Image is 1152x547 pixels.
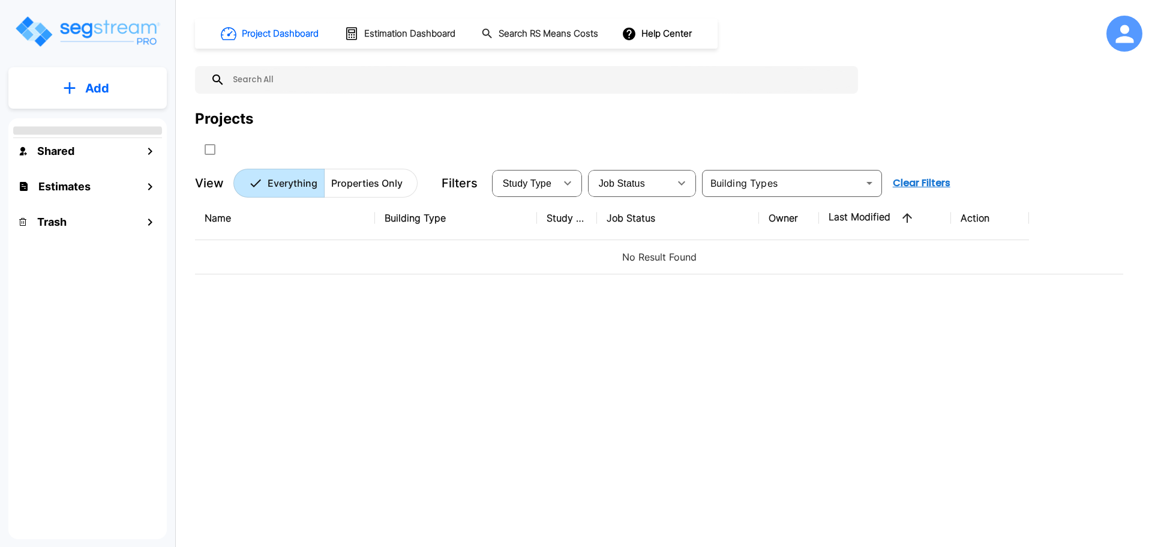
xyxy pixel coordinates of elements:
div: Select [494,166,556,200]
p: View [195,174,224,192]
h1: Estimation Dashboard [364,27,455,41]
p: Everything [268,176,317,190]
div: Select [590,166,670,200]
th: Action [951,196,1029,240]
button: Clear Filters [888,171,955,195]
button: Properties Only [324,169,418,198]
th: Last Modified [819,196,951,240]
button: Help Center [619,22,697,45]
th: Name [195,196,375,240]
h1: Trash [37,214,67,230]
th: Owner [759,196,819,240]
th: Building Type [375,196,537,240]
p: Add [85,79,109,97]
h1: Estimates [38,178,91,195]
button: Everything [233,169,325,198]
button: Search RS Means Costs [476,22,605,46]
p: Filters [442,174,478,192]
button: Open [861,175,878,192]
h1: Shared [37,143,74,159]
h1: Search RS Means Costs [499,27,598,41]
p: Properties Only [331,176,403,190]
button: Estimation Dashboard [340,21,462,46]
h1: Project Dashboard [242,27,319,41]
div: Platform [233,169,418,198]
div: Projects [195,108,253,130]
button: SelectAll [198,138,222,162]
th: Job Status [597,196,759,240]
input: Search All [225,66,852,94]
span: Study Type [503,178,551,189]
button: Project Dashboard [216,20,325,47]
button: Add [8,71,167,106]
p: No Result Found [205,250,1114,264]
th: Study Type [537,196,597,240]
span: Job Status [599,178,645,189]
input: Building Types [706,175,859,192]
img: Logo [14,14,161,49]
